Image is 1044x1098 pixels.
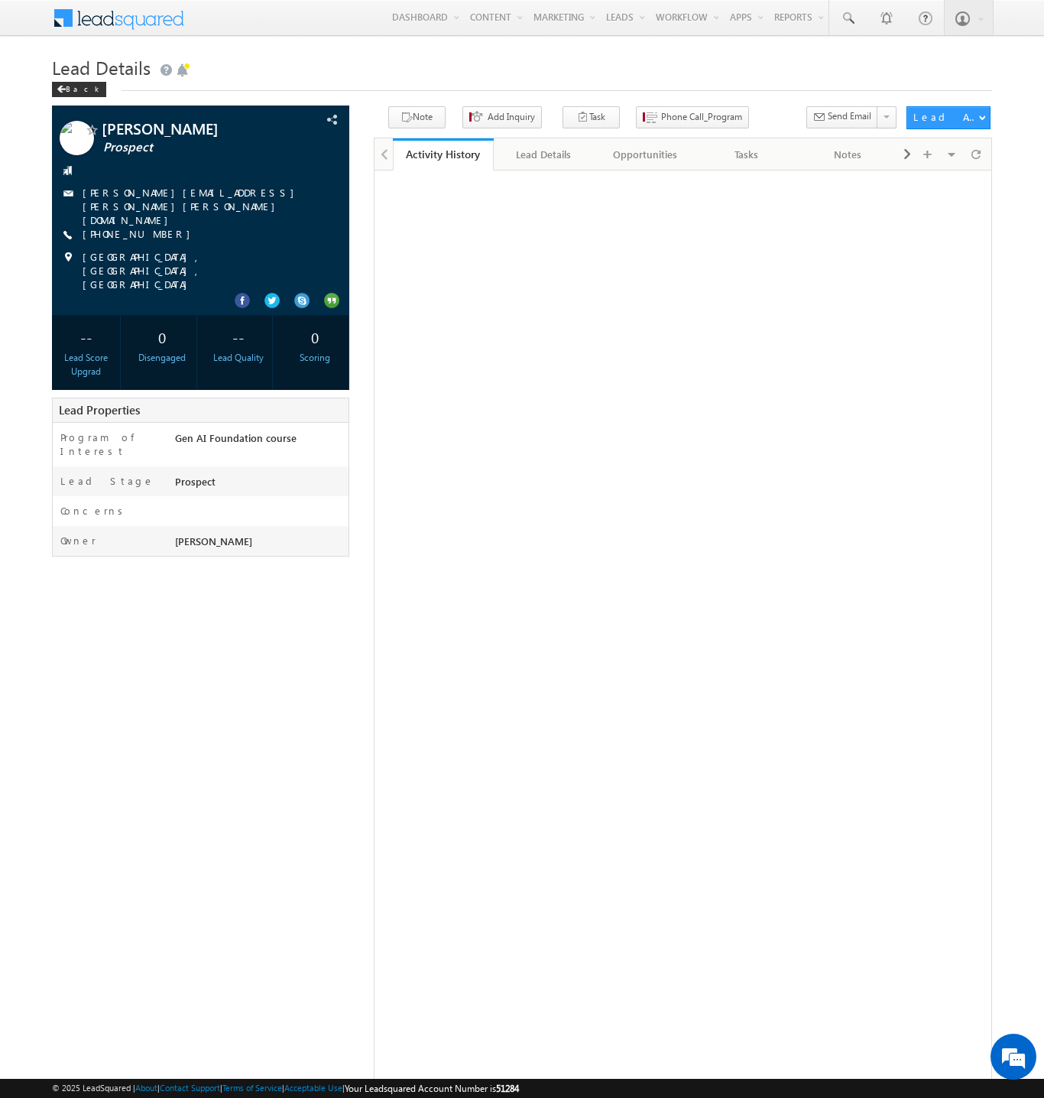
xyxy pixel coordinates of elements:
div: -- [56,323,116,351]
div: 0 [132,323,193,351]
div: Opportunities [608,145,682,164]
div: Tasks [708,145,783,164]
a: Acceptable Use [284,1083,342,1093]
span: 51284 [496,1083,519,1094]
div: Lead Quality [209,351,269,365]
button: Add Inquiry [462,106,542,128]
div: Activity History [404,147,482,161]
span: [PERSON_NAME] [102,121,285,136]
a: Tasks [696,138,797,171]
button: Task [563,106,620,128]
a: Terms of Service [222,1083,282,1093]
span: Send Email [828,109,871,123]
span: [PERSON_NAME] [175,534,252,547]
span: [PHONE_NUMBER] [83,227,198,242]
div: Lead Score Upgrad [56,351,116,378]
button: Note [388,106,446,128]
label: Owner [60,534,96,547]
span: [GEOGRAPHIC_DATA], [GEOGRAPHIC_DATA], [GEOGRAPHIC_DATA] [83,250,322,291]
button: Lead Actions [906,106,991,129]
div: 0 [284,323,345,351]
a: Contact Support [160,1083,220,1093]
span: Lead Properties [59,402,140,417]
div: -- [209,323,269,351]
span: © 2025 LeadSquared | | | | | [52,1081,519,1096]
span: Add Inquiry [488,110,535,124]
div: Gen AI Foundation course [171,430,349,452]
span: Phone Call_Program [661,110,742,124]
a: [PERSON_NAME][EMAIL_ADDRESS][PERSON_NAME][PERSON_NAME][DOMAIN_NAME] [83,186,302,226]
label: Lead Stage [60,474,154,488]
span: Lead Details [52,55,151,80]
span: Your Leadsquared Account Number is [345,1083,519,1094]
label: Concerns [60,504,128,518]
img: Profile photo [60,121,94,161]
div: Scoring [284,351,345,365]
div: Notes [809,145,884,164]
div: Prospect [171,474,349,495]
a: Lead Details [494,138,595,171]
a: Activity History [393,138,494,171]
a: Notes [797,138,898,171]
div: Back [52,82,106,97]
a: About [135,1083,157,1093]
div: Lead Details [506,145,581,164]
label: Program of Interest [60,430,160,458]
div: Disengaged [132,351,193,365]
button: Phone Call_Program [636,106,749,128]
a: Opportunities [595,138,696,171]
a: Back [52,81,114,94]
button: Send Email [806,106,878,128]
span: Prospect [103,140,287,155]
div: Lead Actions [913,110,978,124]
